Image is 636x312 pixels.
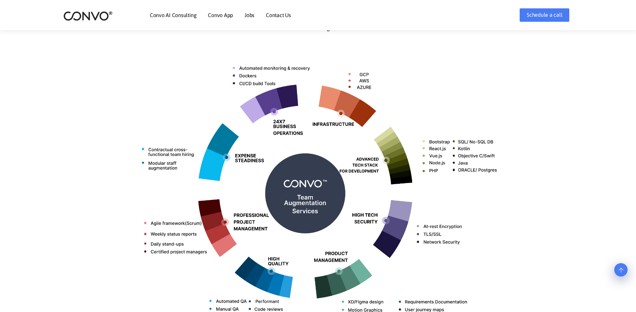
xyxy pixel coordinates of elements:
a: Contact Us [266,12,291,18]
img: logo_2.png [63,11,113,21]
a: Jobs [244,12,254,18]
a: Convo AI Consulting [150,12,196,18]
a: Convo App [208,12,233,18]
a: Schedule a call [520,8,569,22]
